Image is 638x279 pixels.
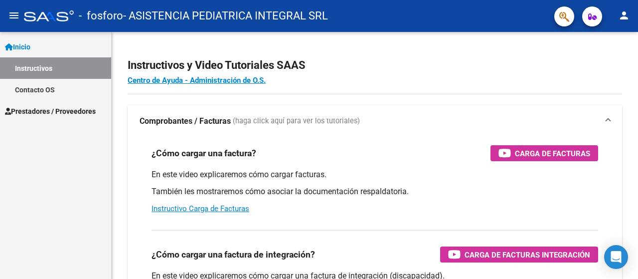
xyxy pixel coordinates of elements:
[8,9,20,21] mat-icon: menu
[79,5,123,27] span: - fosforo
[152,146,256,160] h3: ¿Cómo cargar una factura?
[152,204,249,213] a: Instructivo Carga de Facturas
[152,186,598,197] p: También les mostraremos cómo asociar la documentación respaldatoria.
[515,147,590,160] span: Carga de Facturas
[233,116,360,127] span: (haga click aquí para ver los tutoriales)
[604,245,628,269] div: Open Intercom Messenger
[490,145,598,161] button: Carga de Facturas
[128,56,622,75] h2: Instructivos y Video Tutoriales SAAS
[618,9,630,21] mat-icon: person
[123,5,328,27] span: - ASISTENCIA PEDIATRICA INTEGRAL SRL
[152,248,315,262] h3: ¿Cómo cargar una factura de integración?
[140,116,231,127] strong: Comprobantes / Facturas
[5,106,96,117] span: Prestadores / Proveedores
[128,76,266,85] a: Centro de Ayuda - Administración de O.S.
[5,41,30,52] span: Inicio
[440,247,598,263] button: Carga de Facturas Integración
[128,105,622,137] mat-expansion-panel-header: Comprobantes / Facturas (haga click aquí para ver los tutoriales)
[152,169,598,180] p: En este video explicaremos cómo cargar facturas.
[465,249,590,261] span: Carga de Facturas Integración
